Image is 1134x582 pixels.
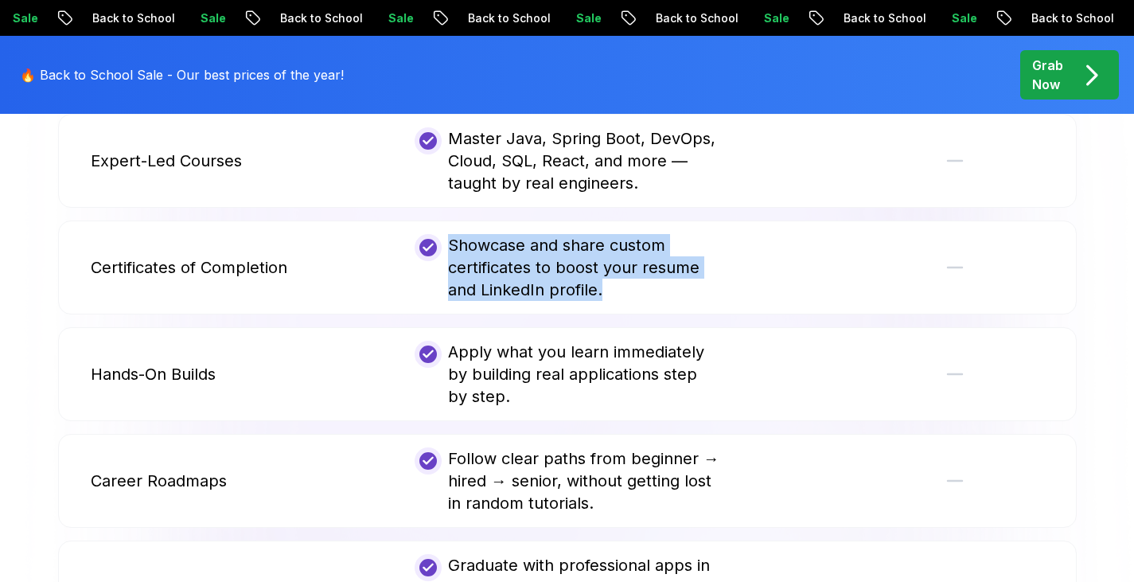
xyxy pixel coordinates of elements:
[91,363,216,385] p: Hands-On Builds
[91,470,227,492] p: Career Roadmaps
[161,10,269,26] p: Back to School
[20,65,344,84] p: 🔥 Back to School Sale - Our best prices of the year!
[349,10,457,26] p: Back to School
[91,150,242,172] p: Expert-Led Courses
[724,10,832,26] p: Back to School
[415,234,719,301] div: Showcase and share custom certificates to boost your resume and LinkedIn profile.
[269,10,320,26] p: Sale
[415,341,719,408] div: Apply what you learn immediately by building real applications step by step.
[81,10,132,26] p: Sale
[415,447,719,514] div: Follow clear paths from beginner → hired → senior, without getting lost in random tutorials.
[536,10,645,26] p: Back to School
[645,10,696,26] p: Sale
[91,256,287,279] p: Certificates of Completion
[1020,10,1071,26] p: Sale
[1032,56,1063,94] p: Grab Now
[832,10,883,26] p: Sale
[415,127,719,194] div: Master Java, Spring Boot, DevOps, Cloud, SQL, React, and more — taught by real engineers.
[912,10,1020,26] p: Back to School
[457,10,508,26] p: Sale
